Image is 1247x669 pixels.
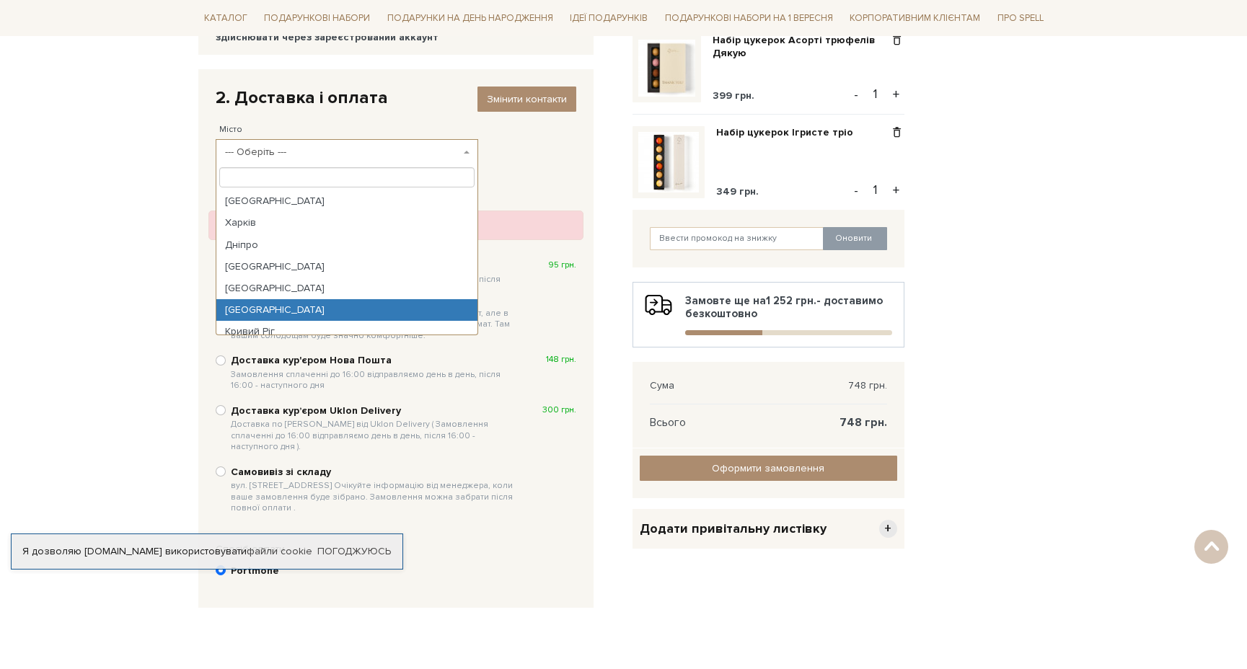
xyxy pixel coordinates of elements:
[317,545,391,558] a: Погоджуюсь
[548,260,576,271] span: 95 грн.
[712,462,824,474] span: Оформити замовлення
[849,84,863,105] button: -
[198,7,253,30] a: Каталог
[231,466,519,514] b: Самовивіз зі складу
[216,190,478,212] li: [GEOGRAPHIC_DATA]
[546,354,576,365] span: 148 грн.
[487,93,567,105] span: Змінити контакти
[216,256,478,278] li: [GEOGRAPHIC_DATA]
[849,180,863,201] button: -
[888,84,904,105] button: +
[844,6,986,30] a: Корпоративним клієнтам
[848,379,887,392] span: 748 грн.
[231,354,519,391] b: Доставка кур'єром Нова Пошта
[650,416,686,429] span: Всього
[992,7,1049,30] a: Про Spell
[231,419,519,453] span: Доставка по [PERSON_NAME] від Uklon Delivery ( Замовлення сплаченні до 16:00 відправляємо день в ...
[231,369,519,391] span: Замовлення сплаченні до 16:00 відправляємо день в день, після 16:00 - наступного дня
[225,145,461,159] span: --- Оберіть ---
[208,211,583,239] div: Ви маєте вибрати спосіб доставки
[879,520,897,538] span: +
[638,132,699,192] img: Набір цукерок Ігристе тріо
[216,299,478,321] li: [GEOGRAPHIC_DATA]
[231,404,519,453] b: Доставка курʼєром Uklon Delivery
[216,234,478,256] li: Дніпро
[716,185,759,198] span: 349 грн.
[638,40,695,97] img: Набір цукерок Асорті трюфелів Дякую
[713,34,889,60] a: Набір цукерок Асорті трюфелів Дякую
[840,416,887,429] span: 748 грн.
[216,139,479,165] span: --- Оберіть ---
[216,212,478,234] li: Харків
[645,294,892,335] div: Замовте ще на - доставимо безкоштовно
[216,278,478,299] li: [GEOGRAPHIC_DATA]
[650,379,674,392] span: Сума
[231,564,279,577] b: Portmone
[382,7,559,30] a: Подарунки на День народження
[231,480,519,514] span: вул. [STREET_ADDRESS] Очікуйте інформацію від менеджера, коли ваше замовлення буде зібрано. Замов...
[823,227,887,250] button: Оновити
[258,7,376,30] a: Подарункові набори
[216,321,478,342] li: Кривий Ріг
[542,404,576,416] span: 300 грн.
[766,294,816,307] b: 1 252 грн.
[650,227,824,250] input: Ввести промокод на знижку
[888,180,904,201] button: +
[216,87,576,109] div: 2. Доставка і оплата
[564,7,653,30] a: Ідеї подарунків
[208,198,583,211] div: Спосіб доставки
[219,123,242,136] label: Місто
[640,520,827,537] span: Додати привітальну листівку
[247,545,312,557] a: файли cookie
[659,6,839,30] a: Подарункові набори на 1 Вересня
[713,89,754,102] span: 399 грн.
[716,126,864,139] a: Набір цукерок Ігристе тріо
[12,545,402,558] div: Я дозволяю [DOMAIN_NAME] використовувати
